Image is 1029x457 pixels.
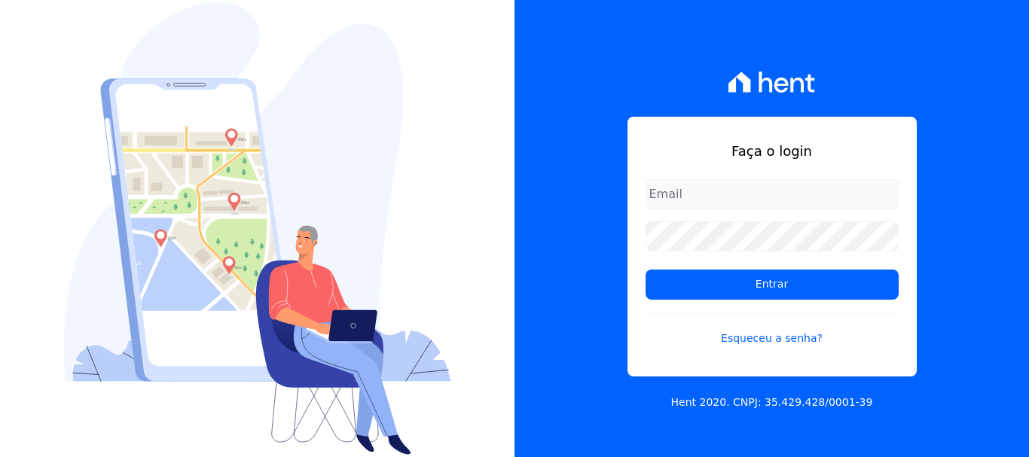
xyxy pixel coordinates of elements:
[646,270,899,300] input: Entrar
[646,179,899,209] input: Email
[671,395,873,410] p: Hent 2020. CNPJ: 35.429.428/0001-39
[646,312,899,346] a: Esqueceu a senha?
[64,2,451,455] img: Login
[646,141,899,161] h1: Faça o login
